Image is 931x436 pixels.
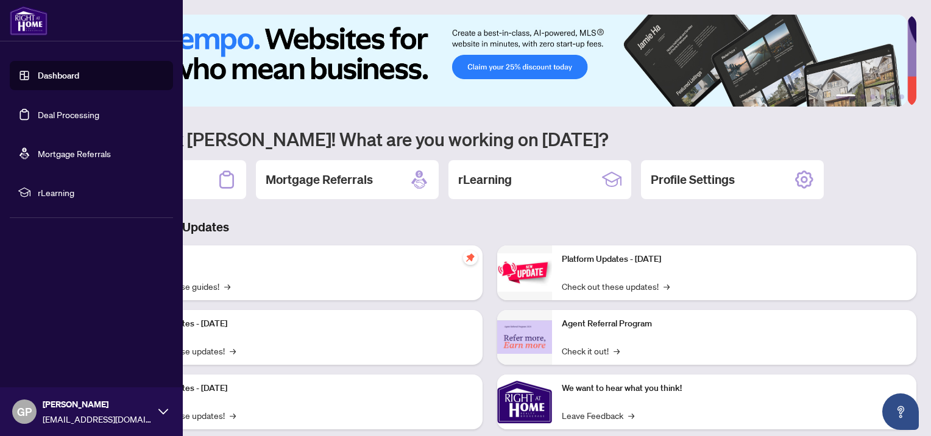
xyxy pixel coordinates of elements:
[651,171,735,188] h2: Profile Settings
[860,94,865,99] button: 2
[458,171,512,188] h2: rLearning
[562,382,907,395] p: We want to hear what you think!
[463,250,478,265] span: pushpin
[614,344,620,357] span: →
[128,317,473,331] p: Platform Updates - [DATE]
[890,94,894,99] button: 5
[43,412,152,426] span: [EMAIL_ADDRESS][DOMAIN_NAME]
[562,344,620,357] a: Check it out!→
[836,94,855,99] button: 1
[63,219,916,236] h3: Brokerage & Industry Updates
[497,374,552,429] img: We want to hear what you think!
[63,127,916,150] h1: Welcome back [PERSON_NAME]! What are you working on [DATE]?
[497,253,552,292] img: Platform Updates - June 23, 2025
[63,15,907,107] img: Slide 0
[38,70,79,81] a: Dashboard
[230,409,236,422] span: →
[880,94,885,99] button: 4
[562,253,907,266] p: Platform Updates - [DATE]
[224,280,230,293] span: →
[38,186,165,199] span: rLearning
[870,94,875,99] button: 3
[562,317,907,331] p: Agent Referral Program
[497,320,552,354] img: Agent Referral Program
[128,253,473,266] p: Self-Help
[230,344,236,357] span: →
[128,382,473,395] p: Platform Updates - [DATE]
[882,393,919,430] button: Open asap
[10,6,48,35] img: logo
[43,398,152,411] span: [PERSON_NAME]
[899,94,904,99] button: 6
[664,280,670,293] span: →
[17,403,32,420] span: GP
[562,409,634,422] a: Leave Feedback→
[266,171,373,188] h2: Mortgage Referrals
[628,409,634,422] span: →
[38,109,99,120] a: Deal Processing
[38,148,111,159] a: Mortgage Referrals
[562,280,670,293] a: Check out these updates!→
